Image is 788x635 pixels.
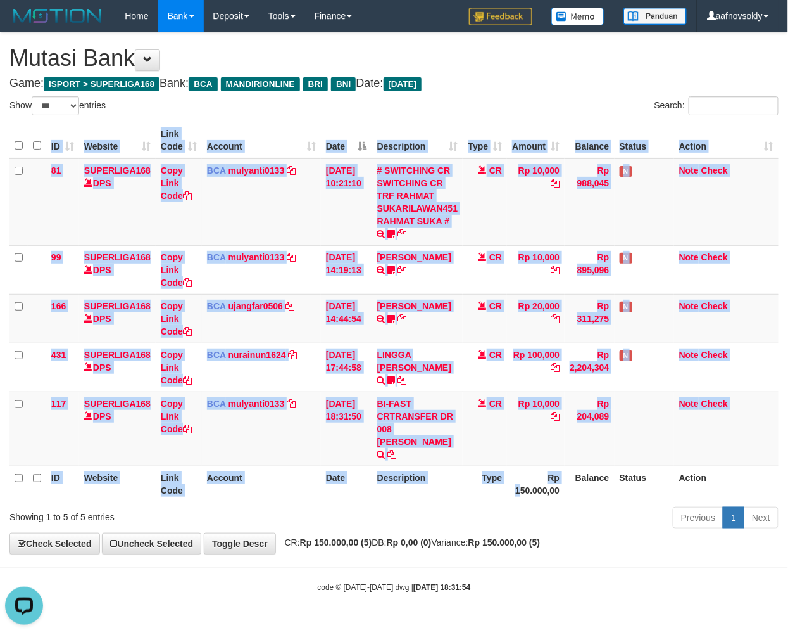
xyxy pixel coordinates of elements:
span: BCA [207,350,226,360]
td: [DATE] 14:44:54 [321,294,372,343]
a: Check [701,252,728,262]
th: Action [674,466,779,502]
a: Copy Link Code [161,301,192,337]
a: Uncheck Selected [102,533,201,555]
th: Type [463,466,507,502]
a: SUPERLIGA168 [84,350,151,360]
a: Check [701,350,728,360]
span: CR [489,165,502,176]
th: Account: activate to sort column ascending [202,122,321,158]
span: BNI [331,77,356,91]
strong: Rp 0,00 (0) [387,537,432,548]
strong: [DATE] 18:31:54 [413,583,470,592]
td: DPS [79,294,156,343]
a: Previous [673,507,723,529]
th: Balance [565,466,614,502]
button: Open LiveChat chat widget [5,5,43,43]
th: Link Code [156,466,202,502]
span: BCA [207,399,226,409]
td: DPS [79,392,156,466]
span: CR [489,252,502,262]
a: Copy Link Code [161,252,192,288]
a: mulyanti0133 [228,399,285,409]
a: Check [701,301,728,311]
a: Note [679,301,699,311]
a: Copy mulyanti0133 to clipboard [287,399,296,409]
label: Show entries [9,96,106,115]
a: Copy BI-FAST CRTRANSFER DR 008 KHAIRUL ASNI to clipboard [388,449,397,459]
span: 81 [51,165,61,176]
th: ID [46,466,79,502]
td: Rp 10,000 [507,158,565,246]
a: Note [679,399,699,409]
td: DPS [79,158,156,246]
td: Rp 311,275 [565,294,614,343]
a: Copy NOVEN ELING PRAYOG to clipboard [397,314,406,324]
span: CR [489,301,502,311]
th: Description [372,466,463,502]
span: BCA [189,77,217,91]
h4: Game: Bank: Date: [9,77,779,90]
th: Date: activate to sort column descending [321,122,372,158]
th: Rp 150.000,00 [507,466,565,502]
a: mulyanti0133 [228,165,285,176]
a: Check [701,165,728,176]
td: Rp 988,045 [565,158,614,246]
span: 117 [51,399,66,409]
th: Website [79,466,156,502]
span: Has Note [620,302,632,312]
td: Rp 10,000 [507,245,565,294]
span: 431 [51,350,66,360]
a: Copy nurainun1624 to clipboard [289,350,297,360]
strong: Rp 150.000,00 (5) [300,537,372,548]
a: Check [701,399,728,409]
a: Copy Link Code [161,399,192,434]
th: Website: activate to sort column ascending [79,122,156,158]
td: DPS [79,343,156,392]
span: Has Note [620,253,632,264]
a: mulyanti0133 [228,252,285,262]
a: Copy # SWITCHING CR SWITCHING CR TRF RAHMAT SUKARILAWAN451 RAHMAT SUKA # to clipboard [397,229,406,239]
a: Copy Link Code [161,165,192,201]
td: Rp 2,204,304 [565,343,614,392]
span: Has Note [620,166,632,177]
a: [PERSON_NAME] [377,252,451,262]
a: Note [679,252,699,262]
td: Rp 10,000 [507,392,565,466]
a: Copy MUHAMMAD REZA to clipboard [397,265,406,275]
label: Search: [654,96,779,115]
td: BI-FAST CRTRANSFER DR 008 [PERSON_NAME] [372,392,463,466]
span: 166 [51,301,66,311]
td: [DATE] 14:19:13 [321,245,372,294]
a: Copy Rp 100,000 to clipboard [551,362,560,373]
strong: Rp 150.000,00 (5) [468,537,541,548]
td: [DATE] 18:31:50 [321,392,372,466]
td: Rp 204,089 [565,392,614,466]
a: Copy mulyanti0133 to clipboard [287,252,296,262]
span: MANDIRIONLINE [221,77,300,91]
a: Copy LINGGA ADITYA PRAT to clipboard [397,375,406,385]
div: Showing 1 to 5 of 5 entries [9,506,319,523]
td: [DATE] 17:44:58 [321,343,372,392]
td: Rp 20,000 [507,294,565,343]
th: ID: activate to sort column ascending [46,122,79,158]
span: CR [489,350,502,360]
td: Rp 895,096 [565,245,614,294]
a: SUPERLIGA168 [84,165,151,176]
th: Balance [565,122,614,158]
select: Showentries [32,96,79,115]
a: Copy Rp 20,000 to clipboard [551,314,560,324]
th: Description: activate to sort column ascending [372,122,463,158]
a: Toggle Descr [204,533,276,555]
td: [DATE] 10:21:10 [321,158,372,246]
small: code © [DATE]-[DATE] dwg | [318,583,471,592]
span: 99 [51,252,61,262]
a: nurainun1624 [228,350,286,360]
span: BCA [207,165,226,176]
a: Copy Rp 10,000 to clipboard [551,265,560,275]
span: BCA [207,252,226,262]
a: # SWITCHING CR SWITCHING CR TRF RAHMAT SUKARILAWAN451 RAHMAT SUKA # [377,165,458,226]
span: [DATE] [384,77,422,91]
a: Check Selected [9,533,100,555]
img: Button%20Memo.svg [551,8,604,25]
